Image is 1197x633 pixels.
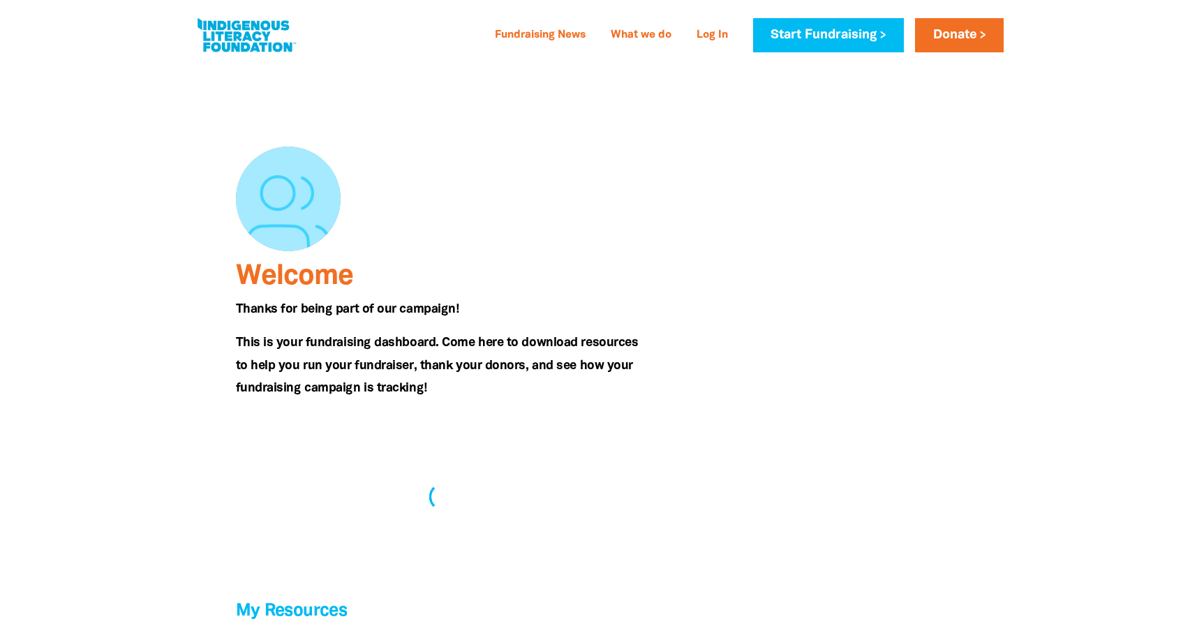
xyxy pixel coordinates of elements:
a: Donate [915,18,1003,52]
span: Thanks for being part of our campaign! [236,304,459,315]
a: What we do [602,24,680,47]
span: My Resources [236,603,348,619]
a: Start Fundraising [753,18,904,52]
span: This is your fundraising dashboard. Come here to download resources to help you run your fundrais... [236,337,639,394]
a: Fundraising News [486,24,594,47]
span: Welcome [236,264,360,290]
a: Log In [688,24,736,47]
